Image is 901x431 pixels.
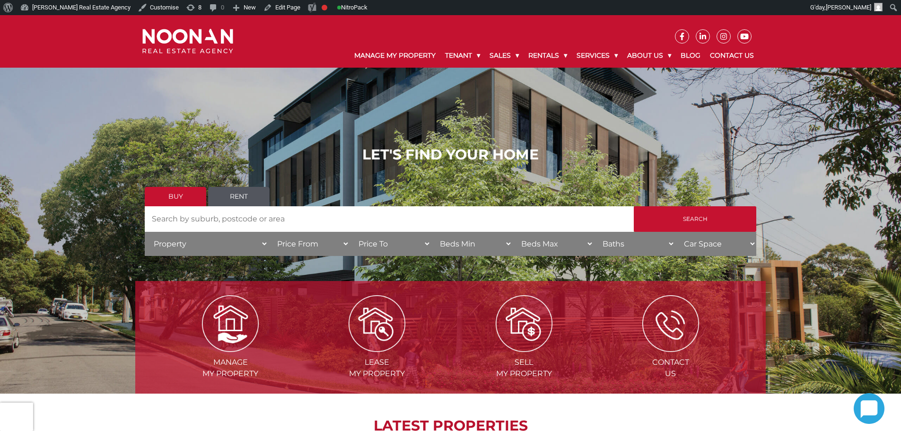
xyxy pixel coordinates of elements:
[572,44,622,68] a: Services
[452,318,596,378] a: Sell my property Sellmy Property
[305,357,449,379] span: Lease my Property
[349,295,405,352] img: Lease my property
[158,318,303,378] a: Manage my Property Managemy Property
[208,187,270,206] a: Rent
[145,206,634,232] input: Search by suburb, postcode or area
[350,44,440,68] a: Manage My Property
[598,357,743,379] span: Contact Us
[676,44,705,68] a: Blog
[158,357,303,379] span: Manage my Property
[524,44,572,68] a: Rentals
[705,44,759,68] a: Contact Us
[305,318,449,378] a: Lease my property Leasemy Property
[598,318,743,378] a: ICONS ContactUs
[145,187,206,206] a: Buy
[142,29,233,54] img: Noonan Real Estate Agency
[496,295,552,352] img: Sell my property
[634,206,756,232] input: Search
[642,295,699,352] img: ICONS
[322,5,327,10] div: Focus keyphrase not set
[826,4,871,11] span: [PERSON_NAME]
[145,146,756,163] h1: LET'S FIND YOUR HOME
[440,44,485,68] a: Tenant
[452,357,596,379] span: Sell my Property
[485,44,524,68] a: Sales
[202,295,259,352] img: Manage my Property
[622,44,676,68] a: About Us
